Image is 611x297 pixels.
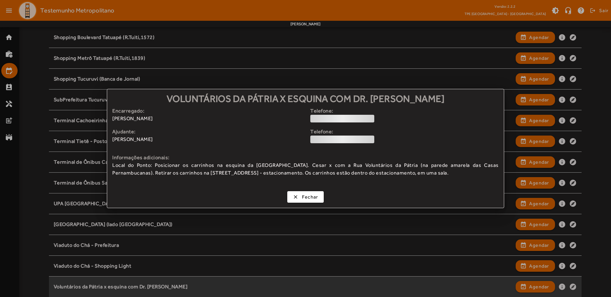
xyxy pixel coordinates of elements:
[112,107,305,115] strong: Encarregado:
[310,107,504,115] strong: Telefone:
[112,136,305,143] span: [PERSON_NAME]
[112,128,305,136] strong: Ajudante:
[112,161,499,177] span: Local do Ponto: Posicionar os carrinhos na esquina da [GEOGRAPHIC_DATA]. Cesar x com a Rua Volunt...
[287,191,324,203] button: Fechar
[112,115,305,122] span: [PERSON_NAME]
[112,154,499,161] strong: Informações adicionais:
[310,136,374,143] div: loading
[310,115,374,122] div: loading
[302,193,318,201] span: Fechar
[107,89,504,107] h1: Voluntários da Pátria x esquina com Dr. [PERSON_NAME]
[310,128,504,136] strong: Telefone:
